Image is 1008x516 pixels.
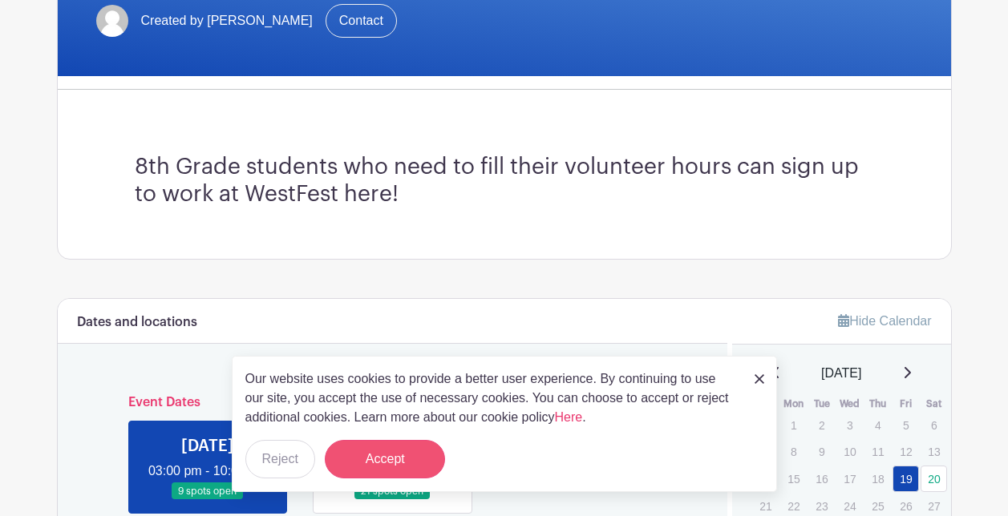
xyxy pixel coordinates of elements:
h6: Event Dates [115,395,670,410]
p: 12 [893,439,919,464]
img: default-ce2991bfa6775e67f084385cd625a349d9dcbb7a52a09fb2fda1e96e2d18dcdb.png [96,5,128,37]
span: [DATE] [821,364,861,383]
p: 18 [864,466,891,491]
p: 3 [836,413,863,437]
span: Created by [PERSON_NAME] [141,11,313,30]
p: 6 [921,413,947,437]
h6: Dates and locations [77,315,197,330]
p: 16 [808,466,835,491]
th: Sat [920,396,948,412]
p: 2 [808,413,835,437]
th: Tue [808,396,836,412]
a: Contact [326,4,397,38]
p: 4 [864,413,891,437]
a: Here [555,410,583,424]
button: Accept [325,440,445,478]
p: 9 [808,439,835,464]
a: 20 [921,466,947,492]
a: Hide Calendar [838,314,931,328]
p: 13 [921,439,947,464]
p: Our website uses cookies to provide a better user experience. By continuing to use our site, you ... [245,369,738,427]
p: 11 [864,439,891,464]
p: 5 [893,413,919,437]
h3: 8th Grade students who need to fill their volunteer hours can sign up to work at WestFest here! [135,154,874,208]
p: 10 [836,439,863,464]
th: Wed [836,396,864,412]
p: 8 [780,439,807,464]
p: 17 [836,466,863,491]
th: Fri [892,396,920,412]
p: 1 [780,413,807,437]
button: Reject [245,440,315,478]
th: Thu [864,396,892,412]
a: 19 [893,466,919,492]
th: Mon [779,396,808,412]
img: close_button-5f87c8562297e5c2d7936805f587ecaba9071eb48480494691a3f1689db116b3.svg [755,374,764,384]
p: 15 [780,466,807,491]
